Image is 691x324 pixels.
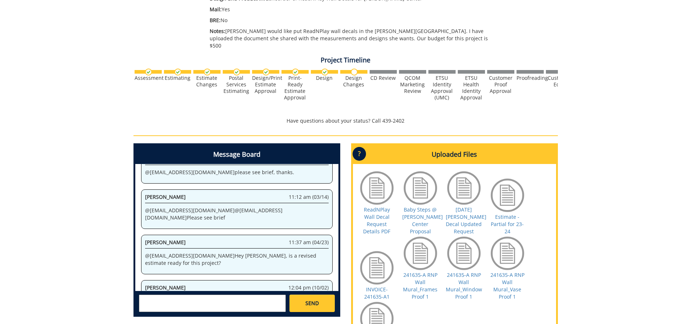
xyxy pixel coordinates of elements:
[135,145,338,164] h4: Message Board
[135,75,162,81] div: Assessment
[446,206,486,235] a: [DATE] [PERSON_NAME] Decal Updated Request
[145,239,186,246] span: [PERSON_NAME]
[145,207,329,221] p: @ [EMAIL_ADDRESS][DOMAIN_NAME] @ [EMAIL_ADDRESS][DOMAIN_NAME] Please see brief
[210,6,222,13] span: Mail:
[399,75,426,94] div: QCOM Marketing Review
[145,69,152,75] img: checkmark
[281,75,309,101] div: Print-Ready Estimate Approval
[145,193,186,200] span: [PERSON_NAME]
[145,252,329,267] p: @ [EMAIL_ADDRESS][DOMAIN_NAME] Hey [PERSON_NAME], is a revised estimate ready for this project?
[133,57,558,64] h4: Project Timeline
[263,69,270,75] img: checkmark
[546,75,573,88] div: Customer Edits
[210,6,494,13] p: Yes
[145,284,186,291] span: [PERSON_NAME]
[292,69,299,75] img: checkmark
[210,28,494,49] p: [PERSON_NAME] would like put ReadNPlay wall decals in the [PERSON_NAME][GEOGRAPHIC_DATA]. I have ...
[305,300,319,307] span: SEND
[289,295,334,312] a: SEND
[458,75,485,101] div: ETSU Health Identity Approval
[370,75,397,81] div: CD Review
[353,145,556,164] h4: Uploaded Files
[210,17,494,24] p: No
[491,213,524,235] a: Estimate - Partial for 23-24
[517,75,544,81] div: Proofreading
[288,284,329,291] span: 12:04 pm (10/02)
[139,295,286,312] textarea: messageToSend
[363,206,390,235] a: ReadNPlay Wall Decal Request Details PDF
[210,28,225,34] span: Notes:
[446,271,482,300] a: 241635-A RNP Wall Mural_Window Proof 1
[364,286,390,300] a: INVOICE-241635-A1
[145,169,329,176] p: @ [EMAIL_ADDRESS][DOMAIN_NAME] please see brief, thanks.
[204,69,211,75] img: checkmark
[210,17,221,24] span: BRE:
[402,206,443,235] a: Baby Steps @ [PERSON_NAME] Center Proposal
[174,69,181,75] img: checkmark
[428,75,456,101] div: ETSU Identity Approval (UMC)
[351,69,358,75] img: no
[490,271,525,300] a: 241635-A RNP Wall Mural_Vase Proof 1
[353,147,366,161] p: ?
[311,75,338,81] div: Design
[487,75,514,94] div: Customer Proof Approval
[340,75,367,88] div: Design Changes
[233,69,240,75] img: checkmark
[133,117,558,124] p: Have questions about your status? Call 439-2402
[252,75,279,94] div: Design/Print Estimate Approval
[164,75,191,81] div: Estimating
[289,193,329,201] span: 11:12 am (03/14)
[193,75,221,88] div: Estimate Changes
[289,239,329,246] span: 11:37 am (04/23)
[321,69,328,75] img: checkmark
[223,75,250,94] div: Postal Services Estimating
[403,271,437,300] a: 241635-A RNP Wall Mural_Frames Proof 1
